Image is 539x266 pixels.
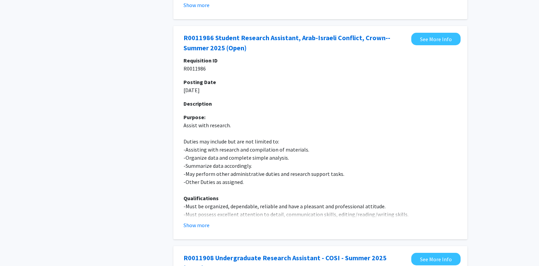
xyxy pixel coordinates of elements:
b: Requisition ID [183,57,218,64]
button: Show more [183,1,210,9]
b: Description [183,100,212,107]
b: Purpose: [183,114,205,121]
b: Qualifications [183,195,219,202]
a: Opens in a new tab [411,253,461,265]
b: Posting Date [183,79,216,85]
a: Opens in a new tab [411,33,461,45]
p: Assist with research. Duties may include but are not limited to: -Assisting with research and com... [183,113,457,227]
a: Opens in a new tab [183,33,408,53]
button: Show more [183,221,210,229]
p: R0011986 [183,64,457,73]
iframe: Chat [5,236,29,261]
p: [DATE] [183,86,457,94]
